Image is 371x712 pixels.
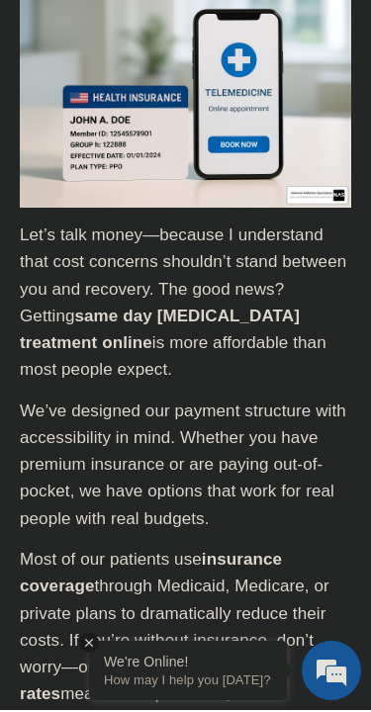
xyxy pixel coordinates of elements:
[107,277,265,477] span: We're online!
[20,548,351,709] p: Most of our patients use through Medicaid, Medicare, or private plans to dramatically reduce thei...
[20,223,351,385] p: Let’s talk money—because I understand that cost concerns shouldn’t stand between you and recovery...
[22,102,51,132] div: Navigation go back
[10,596,361,666] textarea: Type your message and hit 'Enter'
[104,674,272,689] p: How may I help you today?
[104,656,272,671] div: We're Online!
[309,10,356,57] div: Minimize live chat window
[133,104,349,130] div: Chat with us now
[20,309,300,354] strong: same day [MEDICAL_DATA] treatment online
[20,400,351,534] p: We’ve designed our payment structure with accessibility in mind. Whether you have premium insuran...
